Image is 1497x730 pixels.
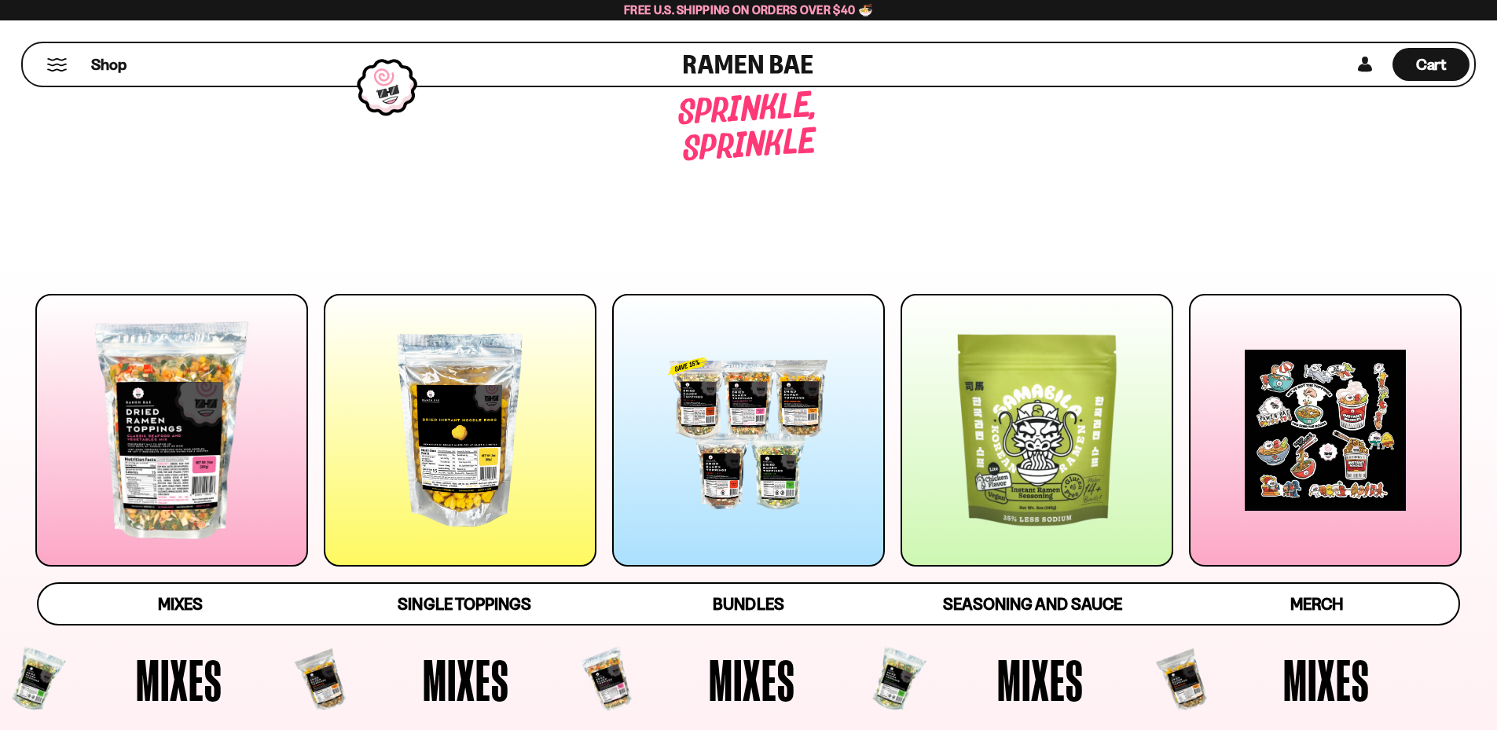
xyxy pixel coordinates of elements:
[39,584,322,624] a: Mixes
[1175,584,1458,624] a: Merch
[423,651,509,709] span: Mixes
[91,54,127,75] span: Shop
[322,584,606,624] a: Single Toppings
[890,584,1174,624] a: Seasoning and Sauce
[158,594,203,614] span: Mixes
[136,651,222,709] span: Mixes
[1392,43,1469,86] a: Cart
[46,58,68,72] button: Mobile Menu Trigger
[607,584,890,624] a: Bundles
[1283,651,1370,709] span: Mixes
[1290,594,1343,614] span: Merch
[713,594,783,614] span: Bundles
[624,2,873,17] span: Free U.S. Shipping on Orders over $40 🍜
[398,594,530,614] span: Single Toppings
[91,48,127,81] a: Shop
[943,594,1121,614] span: Seasoning and Sauce
[709,651,795,709] span: Mixes
[997,651,1084,709] span: Mixes
[1416,55,1447,74] span: Cart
